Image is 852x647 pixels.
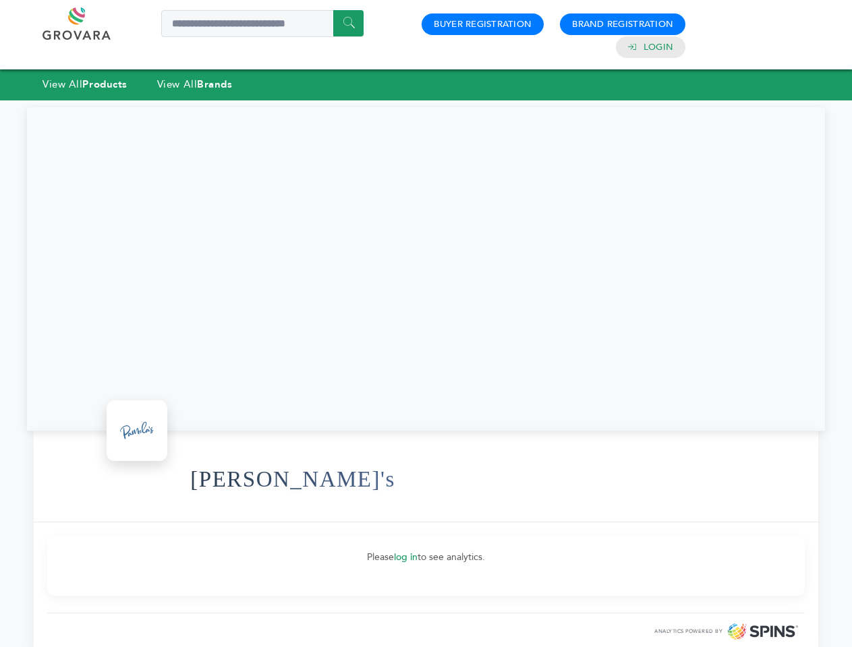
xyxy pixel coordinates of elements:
span: ANALYTICS POWERED BY [654,627,722,636]
img: Pamela's Logo [110,404,164,458]
input: Search a product or brand... [161,10,364,37]
a: log in [394,551,418,563]
strong: Products [82,78,127,91]
a: Login [644,41,673,53]
strong: Brands [197,78,232,91]
img: SPINS [728,623,798,640]
a: View AllProducts [42,78,127,91]
p: Please to see analytics. [61,549,791,565]
h1: [PERSON_NAME]'s [190,446,395,512]
a: View AllBrands [157,78,233,91]
a: Brand Registration [572,18,673,30]
a: Buyer Registration [434,18,532,30]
